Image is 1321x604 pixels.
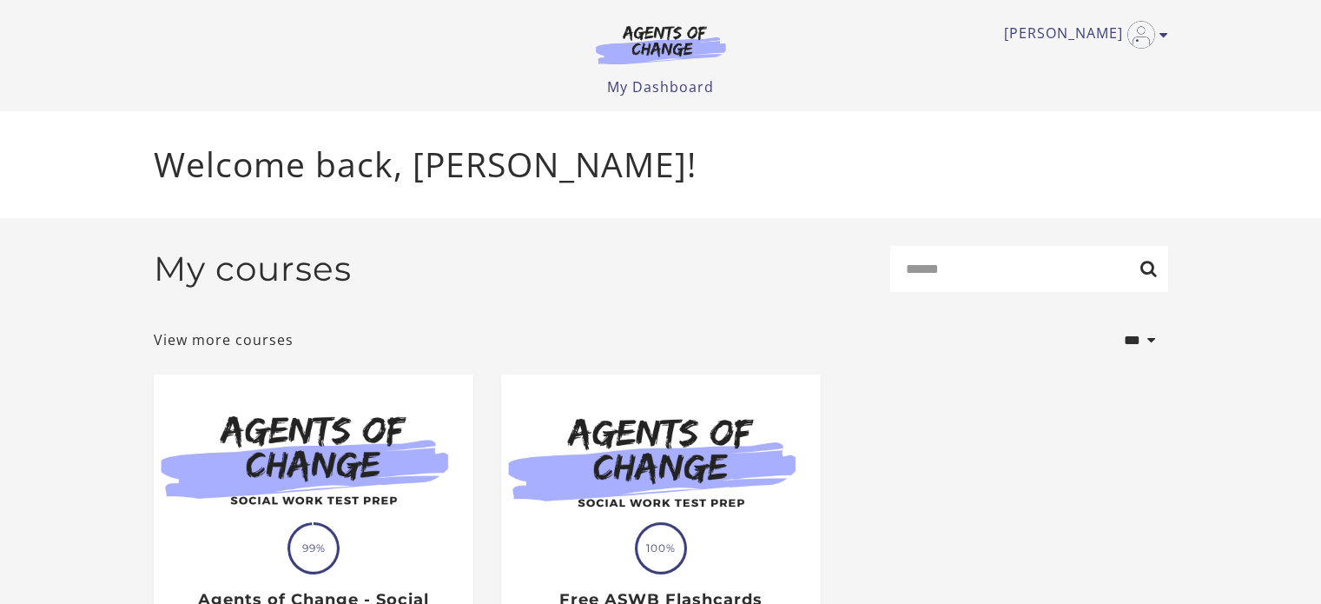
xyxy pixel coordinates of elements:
span: 100% [637,525,684,572]
a: My Dashboard [607,77,714,96]
a: Toggle menu [1004,21,1159,49]
img: Agents of Change Logo [578,24,744,64]
a: View more courses [154,329,294,350]
span: 99% [290,525,337,572]
h2: My courses [154,249,352,289]
p: Welcome back, [PERSON_NAME]! [154,139,1168,190]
